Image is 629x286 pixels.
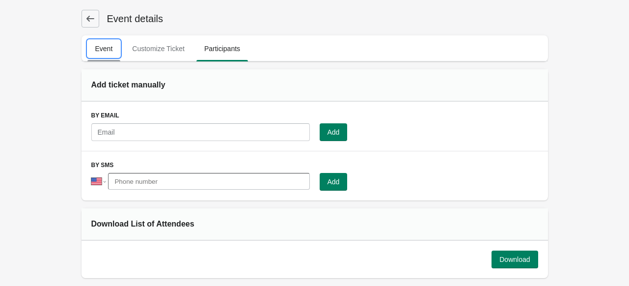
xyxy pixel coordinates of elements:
input: Email [91,123,310,141]
h1: Event details [99,12,164,26]
div: Download List of Attendees [91,218,225,230]
button: Download [492,251,538,268]
span: Customize Ticket [124,40,192,57]
span: Add [328,128,340,136]
span: Add [328,178,340,186]
span: Event [87,40,121,57]
input: Phone number [108,173,309,190]
span: Download [499,256,530,263]
div: Add ticket manually [91,79,225,91]
h3: By Email [91,112,538,119]
h3: By SMS [91,161,538,169]
span: Participants [196,40,248,57]
button: Add [320,123,348,141]
button: Add [320,173,348,191]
